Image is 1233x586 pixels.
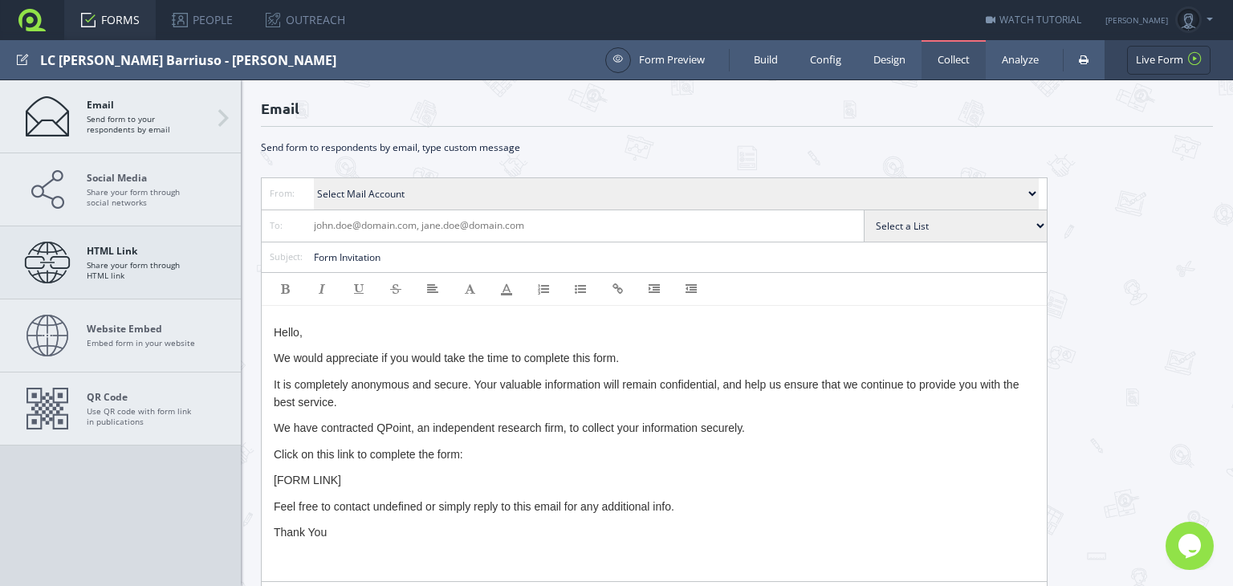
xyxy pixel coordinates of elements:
a: Link [599,273,636,305]
a: Analyze [986,40,1055,79]
span: Send form to your respondents by email [87,99,199,134]
span: Share your form through social networks [87,172,199,207]
a: Italic ( Ctrl + i ) [303,273,340,305]
a: Config [794,40,857,79]
a: Form Preview [605,47,705,73]
h2: Email [261,100,1213,127]
a: Collect [922,40,986,79]
p: We would appreciate if you would take the time to complete this form. [274,349,1035,367]
strong: Email [87,99,199,111]
a: Live Form [1127,46,1211,75]
a: Underline ( Ctrl + u ) [340,273,377,305]
span: Embed form in your website [87,323,195,348]
p: Feel free to contact undefined or simply reply to this email for any additional info. [274,498,1035,515]
a: Outdent (Shift + Tab) [673,273,710,305]
span: Subject: [270,242,314,272]
p: [FORM LINK] [274,471,1035,489]
a: Ordered List ( ctrl + / ) [525,273,562,305]
span: To: [270,210,314,242]
a: Indent (Tab) [636,273,673,305]
strong: HTML Link [87,245,199,257]
p: Thank You [274,523,1035,541]
a: Unordered List ( Ctrl + . ) [562,273,599,305]
a: Design [857,40,922,79]
p: Hello, [274,324,1035,341]
a: WATCH TUTORIAL [986,13,1081,26]
p: We have contracted QPoint, an independent research firm, to collect your information securely. [274,419,1035,437]
p: It is completely anonymous and secure. Your valuable information will remain confidential, and he... [274,376,1035,412]
span: Share your form through HTML link [87,245,199,280]
a: Build [738,40,794,79]
div: LC [PERSON_NAME] Barriuso - [PERSON_NAME] [40,40,597,79]
input: john.doe@domain.com, jane.doe@domain.com [314,210,864,240]
strong: Social Media [87,172,199,184]
a: Font Size [451,273,488,305]
a: Strikethrough [377,273,414,305]
strong: QR Code [87,391,199,403]
span: Use QR code with form link in publications [87,391,199,426]
strong: Website Embed [87,323,195,335]
a: Bold ( Ctrl + b ) [267,273,303,305]
iframe: chat widget [1166,522,1217,570]
a: 文字颜色 [488,273,525,305]
span: Edit [16,50,29,70]
p: Click on this link to complete the form: [274,446,1035,463]
a: Alignment [414,273,451,305]
div: Send form to respondents by email, type custom message [261,141,1213,153]
span: From: [270,178,314,210]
